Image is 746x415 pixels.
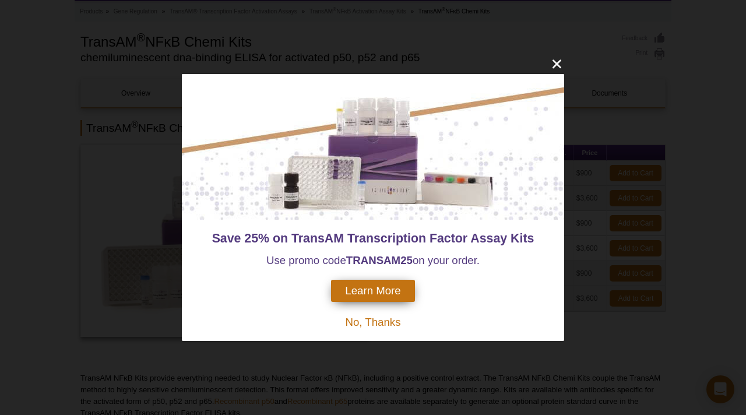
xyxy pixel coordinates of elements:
[345,284,400,297] span: Learn More
[212,231,534,245] span: Save 25% on TransAM Transcription Factor Assay Kits
[550,57,564,71] button: close
[266,254,480,266] span: Use promo code on your order.
[400,254,413,266] strong: 25
[345,316,400,328] span: No, Thanks
[346,254,400,266] strong: TRANSAM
